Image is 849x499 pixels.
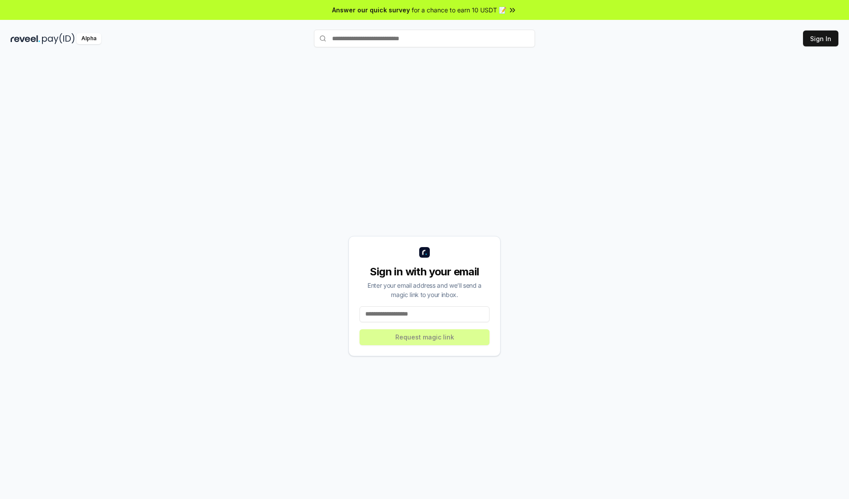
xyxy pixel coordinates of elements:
div: Enter your email address and we’ll send a magic link to your inbox. [359,281,490,299]
span: Answer our quick survey [332,5,410,15]
img: reveel_dark [11,33,40,44]
div: Alpha [76,33,101,44]
img: logo_small [419,247,430,258]
span: for a chance to earn 10 USDT 📝 [412,5,506,15]
div: Sign in with your email [359,265,490,279]
button: Sign In [803,30,838,46]
img: pay_id [42,33,75,44]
